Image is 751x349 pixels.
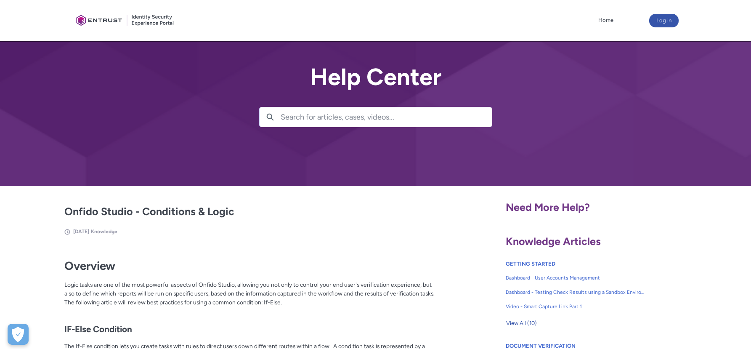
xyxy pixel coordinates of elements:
h2: Onfido Studio - Conditions & Logic [64,204,437,220]
a: Dashboard - Testing Check Results using a Sandbox Environment [506,285,645,299]
span: Knowledge Articles [506,235,601,248]
span: Dashboard - Testing Check Results using a Sandbox Environment [506,288,645,296]
button: Log in [649,14,679,27]
div: Cookie Preferences [8,324,29,345]
span: [DATE] [73,229,89,234]
a: Home [596,14,616,27]
span: Video - Smart Capture Link Part 1 [506,303,645,310]
input: Search for articles, cases, videos... [281,107,492,127]
button: Search [260,107,281,127]
a: Video - Smart Capture Link Part 1 [506,299,645,314]
h2: Help Center [259,64,492,90]
span: Dashboard - User Accounts Management [506,274,645,282]
li: Knowledge [91,228,117,235]
a: Dashboard - User Accounts Management [506,271,645,285]
button: Open Preferences [8,324,29,345]
a: GETTING STARTED [506,261,555,267]
span: Need More Help? [506,201,590,213]
strong: Overview [64,259,115,273]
